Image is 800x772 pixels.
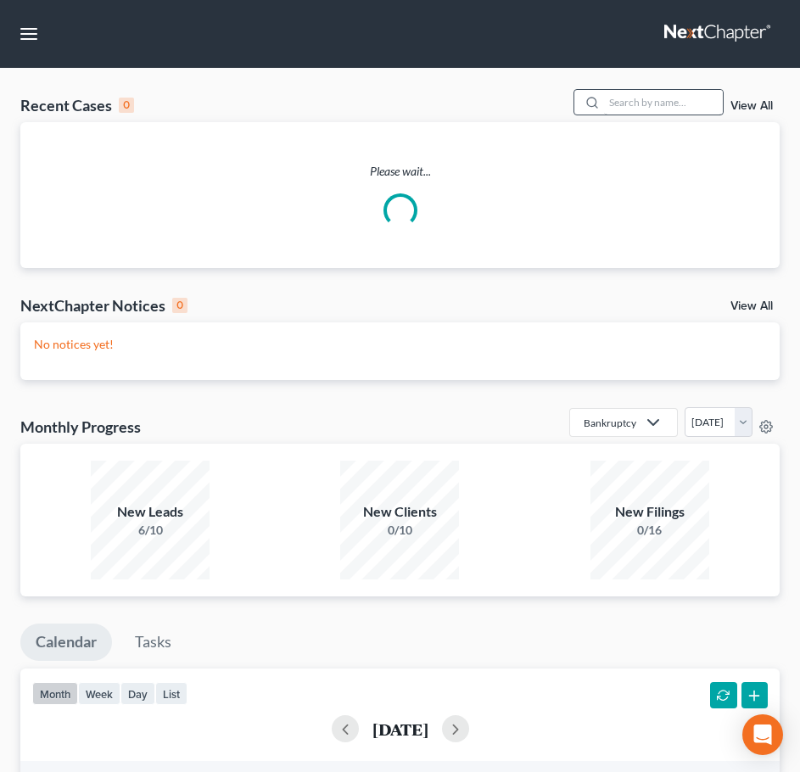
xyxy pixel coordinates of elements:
[120,682,155,705] button: day
[730,300,773,312] a: View All
[340,522,459,539] div: 0/10
[20,95,134,115] div: Recent Cases
[120,624,187,661] a: Tasks
[372,720,428,738] h2: [DATE]
[78,682,120,705] button: week
[742,714,783,755] div: Open Intercom Messenger
[730,100,773,112] a: View All
[20,417,141,437] h3: Monthly Progress
[155,682,187,705] button: list
[604,90,723,115] input: Search by name...
[590,522,709,539] div: 0/16
[590,502,709,522] div: New Filings
[20,624,112,661] a: Calendar
[34,336,766,353] p: No notices yet!
[32,682,78,705] button: month
[172,298,187,313] div: 0
[91,522,210,539] div: 6/10
[119,98,134,113] div: 0
[20,295,187,316] div: NextChapter Notices
[20,163,780,180] p: Please wait...
[91,502,210,522] div: New Leads
[584,416,636,430] div: Bankruptcy
[340,502,459,522] div: New Clients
